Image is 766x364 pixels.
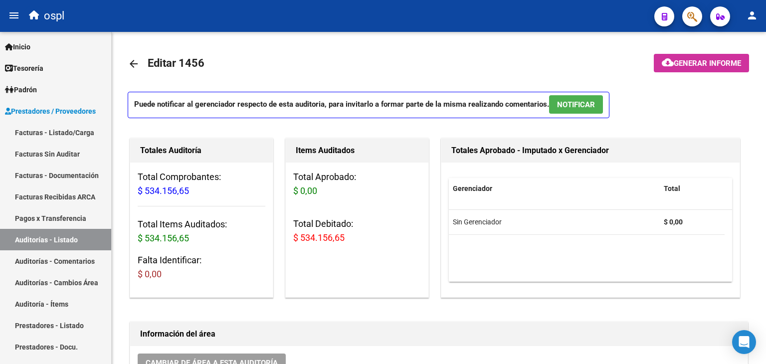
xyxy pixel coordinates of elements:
span: Sin Gerenciador [453,218,502,226]
h1: Totales Auditoría [140,143,263,159]
datatable-header-cell: Gerenciador [449,178,660,199]
span: $ 0,00 [293,185,317,196]
span: $ 0,00 [138,269,162,279]
datatable-header-cell: Total [660,178,725,199]
mat-icon: person [746,9,758,21]
span: Prestadores / Proveedores [5,106,96,117]
span: Gerenciador [453,184,492,192]
mat-icon: cloud_download [662,56,674,68]
mat-icon: arrow_back [128,58,140,70]
button: Generar informe [654,54,749,72]
span: $ 534.156,65 [138,185,189,196]
h1: Totales Aprobado - Imputado x Gerenciador [451,143,730,159]
span: ospl [44,5,64,27]
span: $ 534.156,65 [138,233,189,243]
span: Generar informe [674,59,741,68]
strong: $ 0,00 [664,218,683,226]
h3: Total Items Auditados: [138,217,265,245]
h1: Información del área [140,326,738,342]
span: $ 534.156,65 [293,232,345,243]
span: Total [664,184,680,192]
h3: Total Debitado: [293,217,421,245]
div: Open Intercom Messenger [732,330,756,354]
button: NOTIFICAR [549,95,603,114]
mat-icon: menu [8,9,20,21]
h3: Total Aprobado: [293,170,421,198]
h3: Falta Identificar: [138,253,265,281]
span: Padrón [5,84,37,95]
h3: Total Comprobantes: [138,170,265,198]
span: Editar 1456 [148,57,204,69]
span: Tesorería [5,63,43,74]
p: Puede notificar al gerenciador respecto de esta auditoria, para invitarlo a formar parte de la mi... [128,92,609,118]
span: Inicio [5,41,30,52]
span: NOTIFICAR [557,100,595,109]
h1: Items Auditados [296,143,418,159]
